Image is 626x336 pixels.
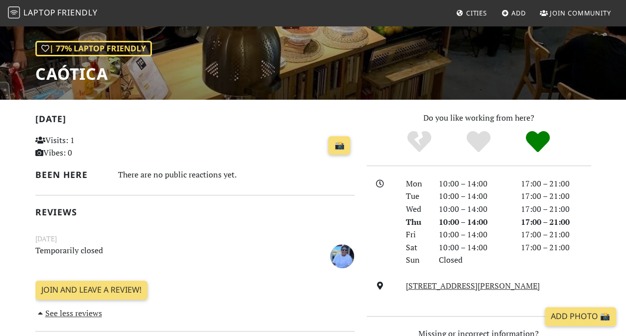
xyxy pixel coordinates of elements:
[400,241,433,254] div: Sat
[35,64,152,83] h1: Caótica
[400,203,433,216] div: Wed
[400,190,433,203] div: Tue
[400,177,433,190] div: Mon
[433,228,515,241] div: 10:00 – 14:00
[57,7,97,18] span: Friendly
[449,130,508,155] div: Yes
[433,241,515,254] div: 10:00 – 14:00
[515,177,597,190] div: 17:00 – 21:00
[29,233,361,244] small: [DATE]
[515,241,597,254] div: 17:00 – 21:00
[433,254,515,267] div: Closed
[452,4,491,22] a: Cities
[23,7,56,18] span: Laptop
[433,177,515,190] div: 10:00 – 14:00
[330,244,354,268] img: 4850-dileeka.jpg
[536,4,615,22] a: Join Community
[35,207,355,217] h2: Reviews
[433,216,515,229] div: 10:00 – 14:00
[35,281,147,300] a: Join and leave a review!
[515,203,597,216] div: 17:00 – 21:00
[550,8,611,17] span: Join Community
[400,216,433,229] div: Thu
[8,6,20,18] img: LaptopFriendly
[35,134,134,160] p: Visits: 1 Vibes: 0
[390,130,449,155] div: No
[406,280,540,291] a: [STREET_ADDRESS][PERSON_NAME]
[118,168,355,182] div: There are no public reactions yet.
[508,130,567,155] div: Definitely!
[515,228,597,241] div: 17:00 – 21:00
[8,4,98,22] a: LaptopFriendly LaptopFriendly
[35,169,106,180] h2: Been here
[433,203,515,216] div: 10:00 – 14:00
[466,8,487,17] span: Cities
[35,114,355,128] h2: [DATE]
[400,254,433,267] div: Sun
[515,190,597,203] div: 17:00 – 21:00
[328,136,350,155] a: 📸
[29,244,305,267] p: Temporarily closed
[400,228,433,241] div: Fri
[498,4,530,22] a: Add
[367,112,591,125] p: Do you like working from here?
[433,190,515,203] div: 10:00 – 14:00
[35,41,152,57] div: | 77% Laptop Friendly
[330,250,354,261] span: Dileeka
[35,308,102,319] a: See less reviews
[515,216,597,229] div: 17:00 – 21:00
[511,8,526,17] span: Add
